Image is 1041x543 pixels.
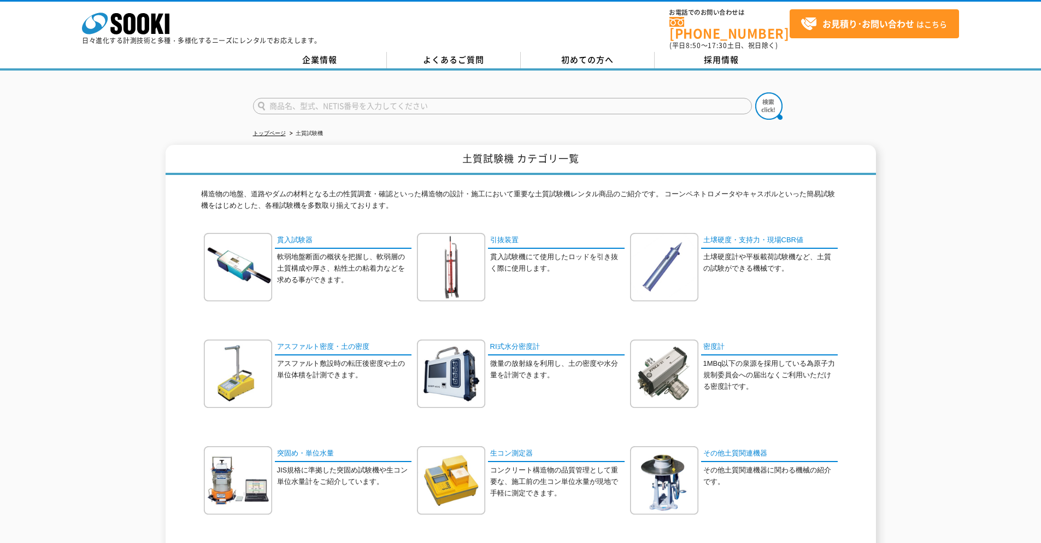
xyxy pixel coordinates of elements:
[701,340,838,355] a: 密度計
[490,358,625,381] p: 微量の放射線を利用し、土の密度や水分量を計測できます。
[630,233,698,301] img: 土壌硬度・支持力・現場CBR値
[277,358,411,381] p: アスファルト敷設時の転圧後密度や土の単位体積を計測できます。
[655,52,789,68] a: 採用情報
[521,52,655,68] a: 初めての方へ
[490,465,625,499] p: コンクリート構造物の品質管理として重要な、施工前の生コン単位水量が現地で手軽に測定できます。
[703,465,838,488] p: その他土質関連機器に関わる機械の紹介です。
[417,446,485,515] img: 生コン測定器
[253,130,286,136] a: トップページ
[822,17,914,30] strong: お見積り･お問い合わせ
[201,189,840,217] p: 構造物の地盤、道路やダムの材料となる土の性質調査・確認といった構造物の設計・施工において重要な土質試験機レンタル商品のご紹介です。 コーンペネトロメータやキャスポルといった簡易試験機をはじめとし...
[166,145,876,175] h1: 土質試験機 カテゴリ一覧
[204,233,272,301] img: 貫入試験器
[287,128,323,139] li: 土質試験機
[669,9,790,16] span: お電話でのお問い合わせは
[204,340,272,408] img: アスファルト密度・土の密度
[790,9,959,38] a: お見積り･お問い合わせはこちら
[703,252,838,275] p: 土壌硬度計や平板載荷試験機など、土質の試験ができる機械です。
[275,340,411,355] a: アスファルト密度・土の密度
[417,233,485,301] img: 引抜装置
[630,340,698,408] img: 密度計
[630,446,698,515] img: その他土質関連機器
[701,446,838,462] a: その他土質関連機器
[277,252,411,285] p: 軟弱地盤断面の概状を把握し、軟弱層の土質構成や厚さ、粘性土の粘着力などを求める事ができます。
[488,340,625,355] a: RI式水分密度計
[755,92,783,120] img: btn_search.png
[417,340,485,408] img: RI式水分密度計
[669,17,790,39] a: [PHONE_NUMBER]
[488,233,625,249] a: 引抜装置
[387,52,521,68] a: よくあるご質問
[488,446,625,462] a: 生コン測定器
[703,358,838,392] p: 1MBq以下の泉源を採用している為原子力規制委員会への届出なくご利用いただける密度計です。
[669,40,778,50] span: (平日 ～ 土日、祝日除く)
[204,446,272,515] img: 突固め・単位水量
[275,233,411,249] a: 貫入試験器
[253,52,387,68] a: 企業情報
[82,37,321,44] p: 日々進化する計測技術と多種・多様化するニーズにレンタルでお応えします。
[701,233,838,249] a: 土壌硬度・支持力・現場CBR値
[801,16,947,32] span: はこちら
[277,465,411,488] p: JIS規格に準拠した突固め試験機や生コン単位水量計をご紹介しています。
[708,40,727,50] span: 17:30
[561,54,614,66] span: 初めての方へ
[275,446,411,462] a: 突固め・単位水量
[686,40,701,50] span: 8:50
[490,252,625,275] p: 貫入試験機にて使用したロッドを引き抜く際に使用します。
[253,98,752,114] input: 商品名、型式、NETIS番号を入力してください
